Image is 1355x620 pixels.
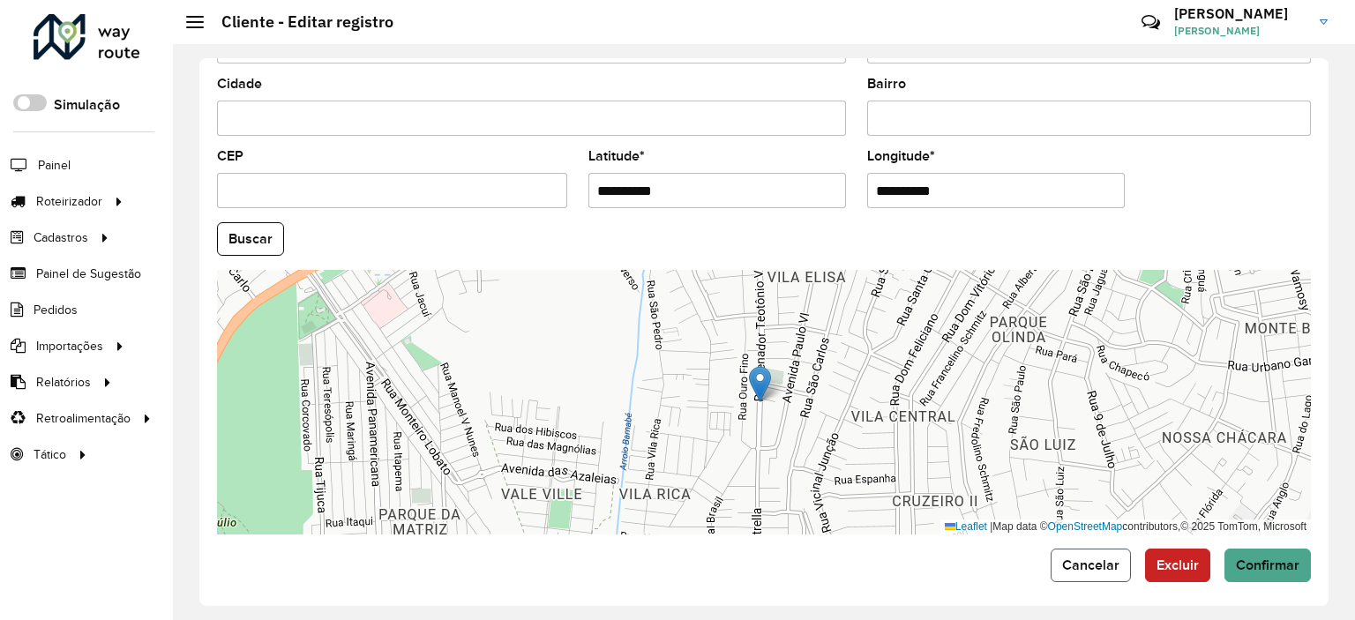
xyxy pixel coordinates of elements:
[990,520,992,533] span: |
[749,366,771,402] img: Marker
[38,156,71,175] span: Painel
[36,373,91,392] span: Relatórios
[1062,557,1119,572] span: Cancelar
[36,409,131,428] span: Retroalimentação
[945,520,987,533] a: Leaflet
[217,222,284,256] button: Buscar
[54,94,120,116] label: Simulação
[1224,549,1311,582] button: Confirmar
[867,73,906,94] label: Bairro
[1145,549,1210,582] button: Excluir
[36,265,141,283] span: Painel de Sugestão
[1051,549,1131,582] button: Cancelar
[1132,4,1170,41] a: Contato Rápido
[867,146,935,167] label: Longitude
[1157,557,1199,572] span: Excluir
[36,337,103,355] span: Importações
[940,519,1311,534] div: Map data © contributors,© 2025 TomTom, Microsoft
[36,192,102,211] span: Roteirizador
[34,445,66,464] span: Tático
[204,12,393,32] h2: Cliente - Editar registro
[34,301,78,319] span: Pedidos
[1174,5,1306,22] h3: [PERSON_NAME]
[1048,520,1123,533] a: OpenStreetMap
[217,73,262,94] label: Cidade
[1174,23,1306,39] span: [PERSON_NAME]
[1236,557,1299,572] span: Confirmar
[34,228,88,247] span: Cadastros
[588,146,645,167] label: Latitude
[217,146,243,167] label: CEP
